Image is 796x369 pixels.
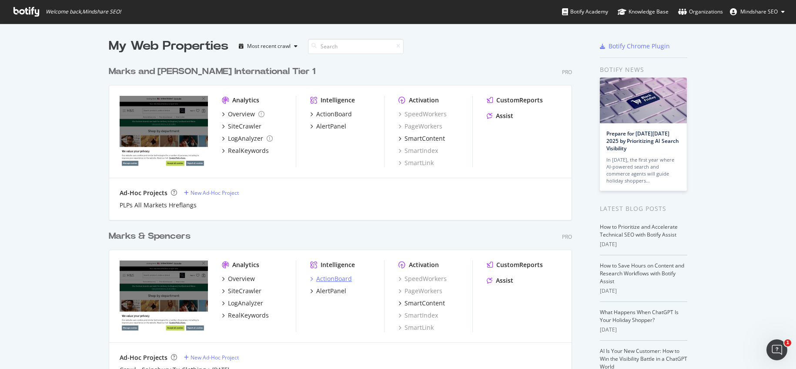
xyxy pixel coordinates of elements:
div: CustomReports [496,261,543,269]
div: Analytics [232,96,259,105]
a: Assist [487,112,513,120]
a: New Ad-Hoc Project [184,189,239,196]
div: Assist [496,276,513,285]
img: www.marksandspencer.com/ [120,261,208,331]
a: How to Save Hours on Content and Research Workflows with Botify Assist [600,262,684,285]
button: Most recent crawl [235,39,301,53]
div: Ad-Hoc Projects [120,189,167,197]
div: AlertPanel [316,122,346,131]
img: www.marksandspencer.com [120,96,208,166]
div: AlertPanel [316,287,346,295]
a: ActionBoard [310,274,352,283]
div: Pro [562,233,572,240]
a: SmartContent [398,134,445,143]
a: Overview [222,274,255,283]
span: Mindshare SEO [740,8,778,15]
div: Ad-Hoc Projects [120,353,167,362]
div: Intelligence [321,96,355,105]
a: Botify Chrome Plugin [600,42,670,51]
div: Assist [496,112,513,120]
div: Botify news [600,65,687,74]
div: Knowledge Base [618,7,669,16]
a: RealKeywords [222,146,269,155]
div: Analytics [232,261,259,269]
div: My Web Properties [109,37,228,55]
a: CustomReports [487,261,543,269]
div: New Ad-Hoc Project [191,189,239,196]
div: Botify Chrome Plugin [609,42,670,51]
div: Latest Blog Posts [600,204,687,213]
a: LogAnalyzer [222,299,263,308]
a: Overview [222,110,264,118]
div: RealKeywords [228,311,269,320]
div: ActionBoard [316,274,352,283]
div: [DATE] [600,287,687,295]
div: SmartContent [405,134,445,143]
a: SmartIndex [398,146,438,155]
a: Marks and [PERSON_NAME] International Tier 1 [109,65,319,78]
div: Pro [562,68,572,76]
input: Search [308,39,404,54]
div: Most recent crawl [247,44,291,49]
a: AlertPanel [310,122,346,131]
div: Intelligence [321,261,355,269]
div: Activation [409,261,439,269]
div: New Ad-Hoc Project [191,354,239,361]
button: Mindshare SEO [723,5,792,19]
a: Prepare for [DATE][DATE] 2025 by Prioritizing AI Search Visibility [606,130,679,152]
div: Marks and [PERSON_NAME] International Tier 1 [109,65,315,78]
iframe: Intercom live chat [766,339,787,360]
a: SiteCrawler [222,287,261,295]
div: ActionBoard [316,110,352,118]
a: SpeedWorkers [398,274,447,283]
div: LogAnalyzer [228,134,263,143]
span: Welcome back, Mindshare SEO ! [46,8,121,15]
div: Organizations [678,7,723,16]
div: SiteCrawler [228,287,261,295]
a: How to Prioritize and Accelerate Technical SEO with Botify Assist [600,223,678,238]
a: SpeedWorkers [398,110,447,118]
div: Marks & Spencers [109,230,191,243]
a: Assist [487,276,513,285]
div: SiteCrawler [228,122,261,131]
a: ActionBoard [310,110,352,118]
div: [DATE] [600,326,687,334]
div: Activation [409,96,439,105]
a: AlertPanel [310,287,346,295]
a: PageWorkers [398,122,442,131]
div: In [DATE], the first year where AI-powered search and commerce agents will guide holiday shoppers… [606,156,680,184]
a: LogAnalyzer [222,134,273,143]
a: PLPs All Markets Hreflangs [120,201,197,210]
a: New Ad-Hoc Project [184,354,239,361]
div: Botify Academy [562,7,608,16]
div: SmartContent [405,299,445,308]
div: Overview [228,274,255,283]
a: SmartIndex [398,311,438,320]
a: RealKeywords [222,311,269,320]
a: SmartLink [398,323,434,332]
div: CustomReports [496,96,543,105]
a: What Happens When ChatGPT Is Your Holiday Shopper? [600,308,679,324]
div: LogAnalyzer [228,299,263,308]
a: PageWorkers [398,287,442,295]
a: CustomReports [487,96,543,105]
a: Marks & Spencers [109,230,194,243]
a: SmartLink [398,159,434,167]
div: RealKeywords [228,146,269,155]
div: [DATE] [600,240,687,248]
span: 1 [784,339,791,346]
a: SiteCrawler [222,122,261,131]
img: Prepare for Black Friday 2025 by Prioritizing AI Search Visibility [600,78,687,123]
div: Overview [228,110,255,118]
a: SmartContent [398,299,445,308]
